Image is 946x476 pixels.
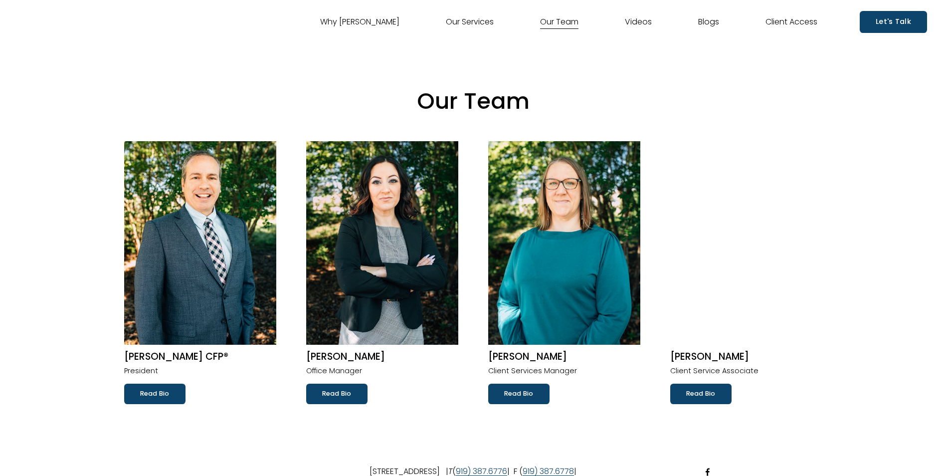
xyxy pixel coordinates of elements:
img: Sterling Fox Financial Services [19,9,123,34]
p: Client Service Associate [670,365,822,378]
a: Client Access [765,14,817,30]
h2: [PERSON_NAME] CFP® [124,351,276,363]
a: Why [PERSON_NAME] [320,14,399,30]
a: Our Services [446,14,494,30]
a: Read Bio [488,384,550,404]
a: Read Bio [124,384,186,404]
a: Read Bio [306,384,368,404]
a: Our Team [540,14,578,30]
h2: [PERSON_NAME] [670,351,822,363]
img: Lisa M. Coello [306,141,458,345]
p: Client Services Manager [488,365,640,378]
img: Kerri Pait [488,141,640,345]
p: Our Team [124,81,822,122]
h2: [PERSON_NAME] [488,351,640,363]
img: Robert W. Volpe CFP® [124,141,276,345]
h2: [PERSON_NAME] [306,351,458,363]
p: Office Manager [306,365,458,378]
a: Videos [625,14,652,30]
p: President [124,365,276,378]
a: Blogs [698,14,719,30]
a: Let's Talk [860,11,927,32]
a: Read Bio [670,384,732,404]
a: Facebook [704,468,712,476]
